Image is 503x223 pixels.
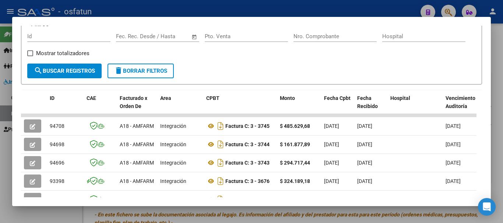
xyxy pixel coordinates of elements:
[216,175,225,187] i: Descargar documento
[225,141,270,147] strong: Factura C: 3 - 3744
[34,68,95,74] span: Buscar Registros
[50,197,64,202] span: 93397
[120,160,154,166] span: A18 - AMFARM
[478,198,496,216] div: Open Intercom Messenger
[446,178,461,184] span: [DATE]
[280,178,310,184] strong: $ 324.189,18
[357,123,372,129] span: [DATE]
[50,95,54,101] span: ID
[357,178,372,184] span: [DATE]
[357,160,372,166] span: [DATE]
[324,95,351,101] span: Fecha Cpbt
[225,123,270,129] strong: Factura C: 3 - 3745
[446,95,475,109] span: Vencimiento Auditoría
[120,197,154,202] span: A18 - AMFARM
[27,64,102,78] button: Buscar Registros
[446,197,461,202] span: [DATE]
[34,66,43,75] mat-icon: search
[357,141,372,147] span: [DATE]
[225,178,270,184] strong: Factura C: 3 - 3676
[390,95,410,101] span: Hospital
[84,90,117,123] datatable-header-cell: CAE
[116,33,146,40] input: Fecha inicio
[446,160,461,166] span: [DATE]
[216,139,225,150] i: Descargar documento
[36,49,89,58] span: Mostrar totalizadores
[280,197,310,202] strong: $ 161.877,89
[190,33,199,41] button: Open calendar
[225,160,270,166] strong: Factura C: 3 - 3743
[324,160,339,166] span: [DATE]
[120,95,147,109] span: Facturado x Orden De
[120,178,154,184] span: A18 - AMFARM
[280,123,310,129] strong: $ 485.629,68
[50,123,64,129] span: 94708
[160,160,186,166] span: Integración
[225,197,270,202] strong: Factura C: 3 - 3675
[160,123,186,129] span: Integración
[108,64,174,78] button: Borrar Filtros
[157,90,203,123] datatable-header-cell: Area
[280,95,295,101] span: Monto
[443,90,476,123] datatable-header-cell: Vencimiento Auditoría
[114,68,167,74] span: Borrar Filtros
[152,33,188,40] input: Fecha fin
[216,194,225,205] i: Descargar documento
[50,178,64,184] span: 93398
[321,90,354,123] datatable-header-cell: Fecha Cpbt
[50,160,64,166] span: 94696
[446,141,461,147] span: [DATE]
[206,95,219,101] span: CPBT
[216,120,225,132] i: Descargar documento
[357,95,378,109] span: Fecha Recibido
[354,90,387,123] datatable-header-cell: Fecha Recibido
[114,66,123,75] mat-icon: delete
[47,90,84,123] datatable-header-cell: ID
[324,178,339,184] span: [DATE]
[160,141,186,147] span: Integración
[160,197,186,202] span: Integración
[387,90,443,123] datatable-header-cell: Hospital
[324,141,339,147] span: [DATE]
[50,141,64,147] span: 94698
[216,157,225,169] i: Descargar documento
[117,90,157,123] datatable-header-cell: Facturado x Orden De
[277,90,321,123] datatable-header-cell: Monto
[280,160,310,166] strong: $ 294.717,44
[120,141,154,147] span: A18 - AMFARM
[280,141,310,147] strong: $ 161.877,89
[324,123,339,129] span: [DATE]
[160,95,171,101] span: Area
[446,123,461,129] span: [DATE]
[120,123,154,129] span: A18 - AMFARM
[357,197,372,202] span: [DATE]
[160,178,186,184] span: Integración
[87,95,96,101] span: CAE
[324,197,339,202] span: [DATE]
[203,90,277,123] datatable-header-cell: CPBT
